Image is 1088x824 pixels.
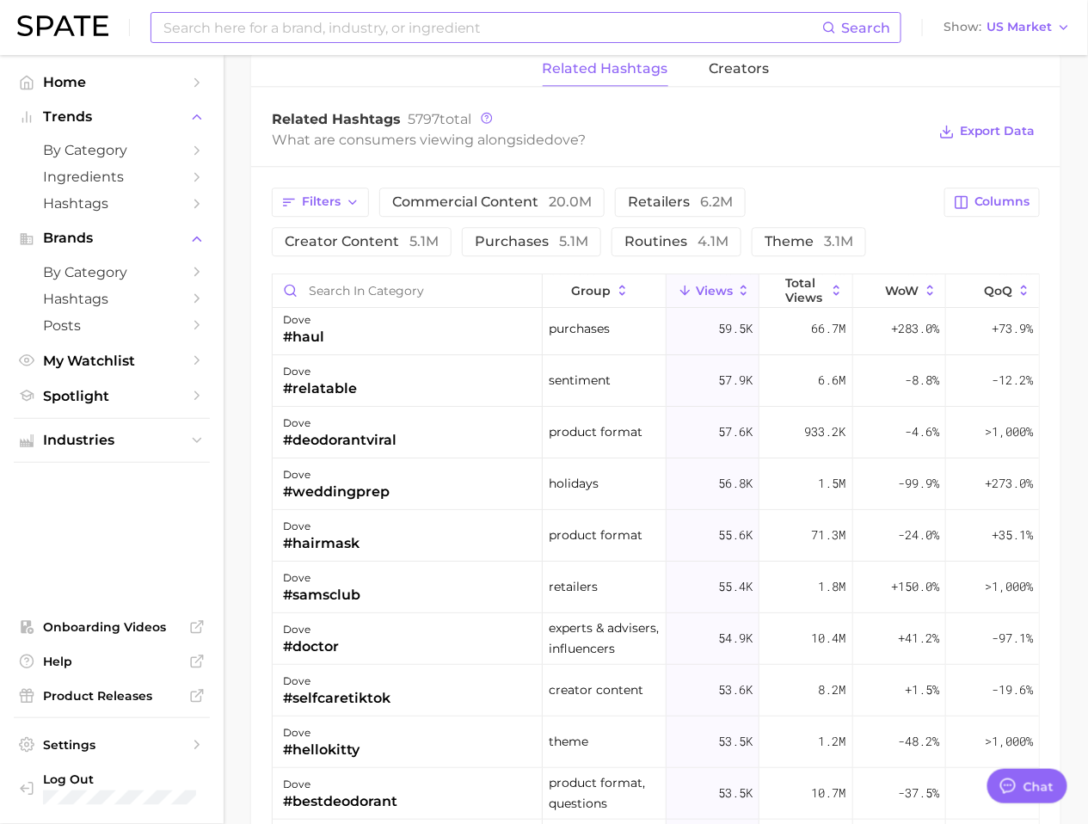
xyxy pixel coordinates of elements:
[549,679,643,700] span: creator content
[549,370,611,390] span: sentiment
[14,383,210,409] a: Spotlight
[283,688,390,709] div: #selfcaretiktok
[698,233,728,249] span: 4.1m
[549,194,592,210] span: 20.0m
[14,225,210,251] button: Brands
[718,679,753,700] span: 53.6k
[905,421,939,442] span: -4.6%
[710,61,770,77] span: creators
[819,473,846,494] span: 1.5m
[14,312,210,339] a: Posts
[14,104,210,130] button: Trends
[718,370,753,390] span: 57.9k
[14,69,210,95] a: Home
[985,423,1033,440] span: >1,000%
[273,407,1039,458] button: dove#deodorantviralproduct format57.6k933.2k-4.6%>1,000%
[283,774,397,795] div: dove
[283,516,360,537] div: dove
[272,128,926,151] div: What are consumers viewing alongside ?
[819,679,846,700] span: 8.2m
[273,768,1039,820] button: dove#bestdeodorantproduct format, questions53.5k10.7m-37.5%-
[14,766,210,810] a: Log out. Currently logged in with e-mail kerianne.adler@unilever.com.
[162,13,822,42] input: Search here for a brand, industry, or ingredient
[14,427,210,453] button: Industries
[285,235,439,249] span: creator content
[14,286,210,312] a: Hashtags
[718,628,753,649] span: 54.9k
[43,772,218,787] span: Log Out
[283,740,360,760] div: #hellokitty
[43,195,181,212] span: Hashtags
[549,618,660,659] span: experts & advisers, influencers
[283,327,324,347] div: #haul
[43,291,181,307] span: Hashtags
[273,562,1039,613] button: dove#samsclubretailers55.4k1.8m+150.0%>1,000%
[960,124,1036,138] span: Export Data
[14,649,210,674] a: Help
[283,482,390,502] div: #weddingprep
[273,274,542,307] input: Search in category
[559,233,588,249] span: 5.1m
[273,458,1039,510] button: dove#weddingprepholidays56.8k1.5m-99.9%+273.0%
[812,318,846,339] span: 66.7m
[992,628,1033,649] span: -97.1%
[543,61,668,77] span: related hashtags
[549,525,642,545] span: product format
[696,284,733,298] span: Views
[17,15,108,36] img: SPATE
[853,274,946,308] button: WoW
[905,679,939,700] span: +1.5%
[302,194,341,209] span: Filters
[283,533,360,554] div: #hairmask
[283,585,360,606] div: #samsclub
[43,737,181,753] span: Settings
[718,525,753,545] span: 55.6k
[718,318,753,339] span: 59.5k
[283,568,360,588] div: dove
[273,665,1039,716] button: dove#selfcaretiktokcreator content53.6k8.2m+1.5%-19.6%
[549,731,588,752] span: theme
[549,421,642,442] span: product format
[475,235,588,249] span: purchases
[43,433,181,448] span: Industries
[272,111,401,127] span: Related Hashtags
[905,370,939,390] span: -8.8%
[985,284,1013,298] span: QoQ
[283,430,396,451] div: #deodorantviral
[272,188,369,217] button: Filters
[43,654,181,669] span: Help
[985,733,1033,749] span: >1,000%
[283,619,339,640] div: dove
[974,194,1030,209] span: Columns
[14,137,210,163] a: by Category
[392,195,592,209] span: commercial content
[718,731,753,752] span: 53.5k
[14,190,210,217] a: Hashtags
[765,235,853,249] span: theme
[409,233,439,249] span: 5.1m
[273,510,1039,562] button: dove#hairmaskproduct format55.6k71.3m-24.0%+35.1%
[898,473,939,494] span: -99.9%
[543,274,667,308] button: group
[667,274,759,308] button: Views
[992,525,1033,545] span: +35.1%
[283,310,324,330] div: dove
[891,318,939,339] span: +283.0%
[283,361,357,382] div: dove
[43,264,181,280] span: by Category
[718,473,753,494] span: 56.8k
[939,16,1075,39] button: ShowUS Market
[812,525,846,545] span: 71.3m
[43,619,181,635] span: Onboarding Videos
[992,679,1033,700] span: -19.6%
[283,464,390,485] div: dove
[14,347,210,374] a: My Watchlist
[824,233,853,249] span: 3.1m
[43,169,181,185] span: Ingredients
[14,163,210,190] a: Ingredients
[898,731,939,752] span: -48.2%
[14,732,210,758] a: Settings
[408,111,471,127] span: total
[891,576,939,597] span: +150.0%
[572,284,612,298] span: group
